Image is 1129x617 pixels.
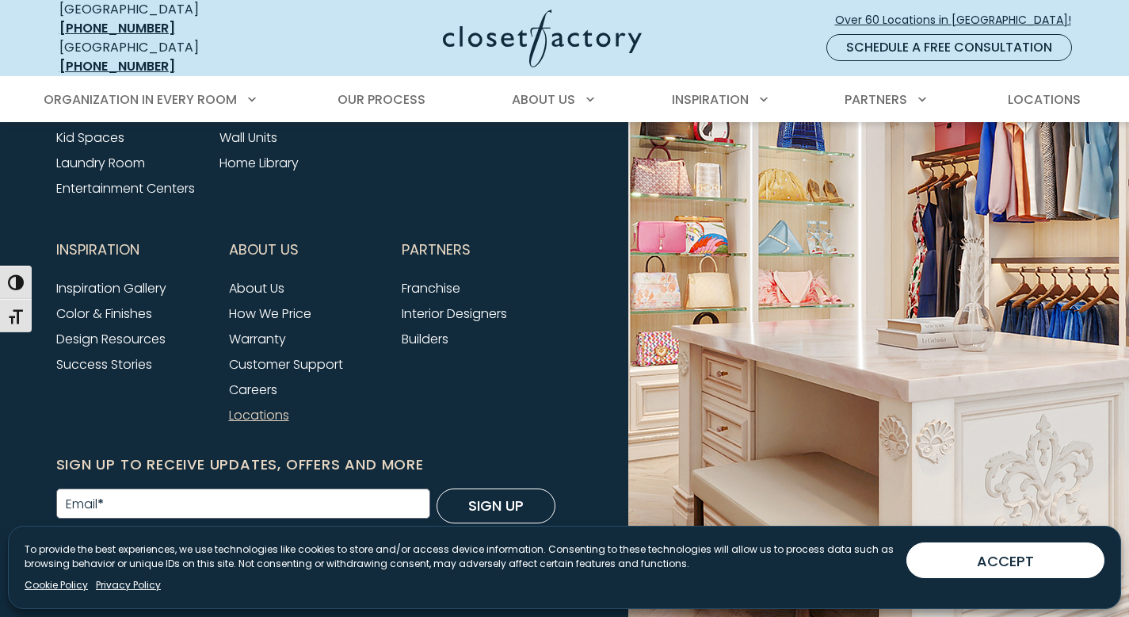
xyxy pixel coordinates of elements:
[402,230,471,270] span: Partners
[56,230,139,270] span: Inspiration
[402,330,448,348] a: Builders
[96,578,161,592] a: Privacy Policy
[56,454,555,476] h6: Sign Up to Receive Updates, Offers and More
[443,10,642,67] img: Closet Factory Logo
[219,154,299,172] a: Home Library
[338,90,425,109] span: Our Process
[56,154,145,172] a: Laundry Room
[66,498,104,511] label: Email
[56,355,152,374] a: Success Stories
[229,406,289,424] a: Locations
[56,128,124,147] a: Kid Spaces
[229,305,311,323] a: How We Price
[826,34,1072,61] a: Schedule a Free Consultation
[25,578,88,592] a: Cookie Policy
[59,19,175,37] a: [PHONE_NUMBER]
[56,305,152,323] a: Color & Finishes
[845,90,907,109] span: Partners
[835,12,1084,29] span: Over 60 Locations in [GEOGRAPHIC_DATA]!
[219,128,277,147] a: Wall Units
[32,78,1097,122] nav: Primary Menu
[59,38,289,76] div: [GEOGRAPHIC_DATA]
[229,355,343,374] a: Customer Support
[437,489,555,523] button: Sign Up
[229,230,299,270] span: About Us
[229,381,277,399] a: Careers
[834,6,1085,34] a: Over 60 Locations in [GEOGRAPHIC_DATA]!
[56,179,195,197] a: Entertainment Centers
[402,230,555,270] button: Footer Subnav Button - Partners
[402,279,460,297] a: Franchise
[229,279,284,297] a: About Us
[56,330,166,348] a: Design Resources
[44,90,237,109] span: Organization in Every Room
[25,542,894,571] p: To provide the best experiences, we use technologies like cookies to store and/or access device i...
[56,279,166,297] a: Inspiration Gallery
[59,57,175,75] a: [PHONE_NUMBER]
[906,542,1104,578] button: ACCEPT
[1008,90,1081,109] span: Locations
[229,230,383,270] button: Footer Subnav Button - About Us
[672,90,749,109] span: Inspiration
[56,230,210,270] button: Footer Subnav Button - Inspiration
[512,90,575,109] span: About Us
[229,330,286,348] a: Warranty
[402,305,507,323] a: Interior Designers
